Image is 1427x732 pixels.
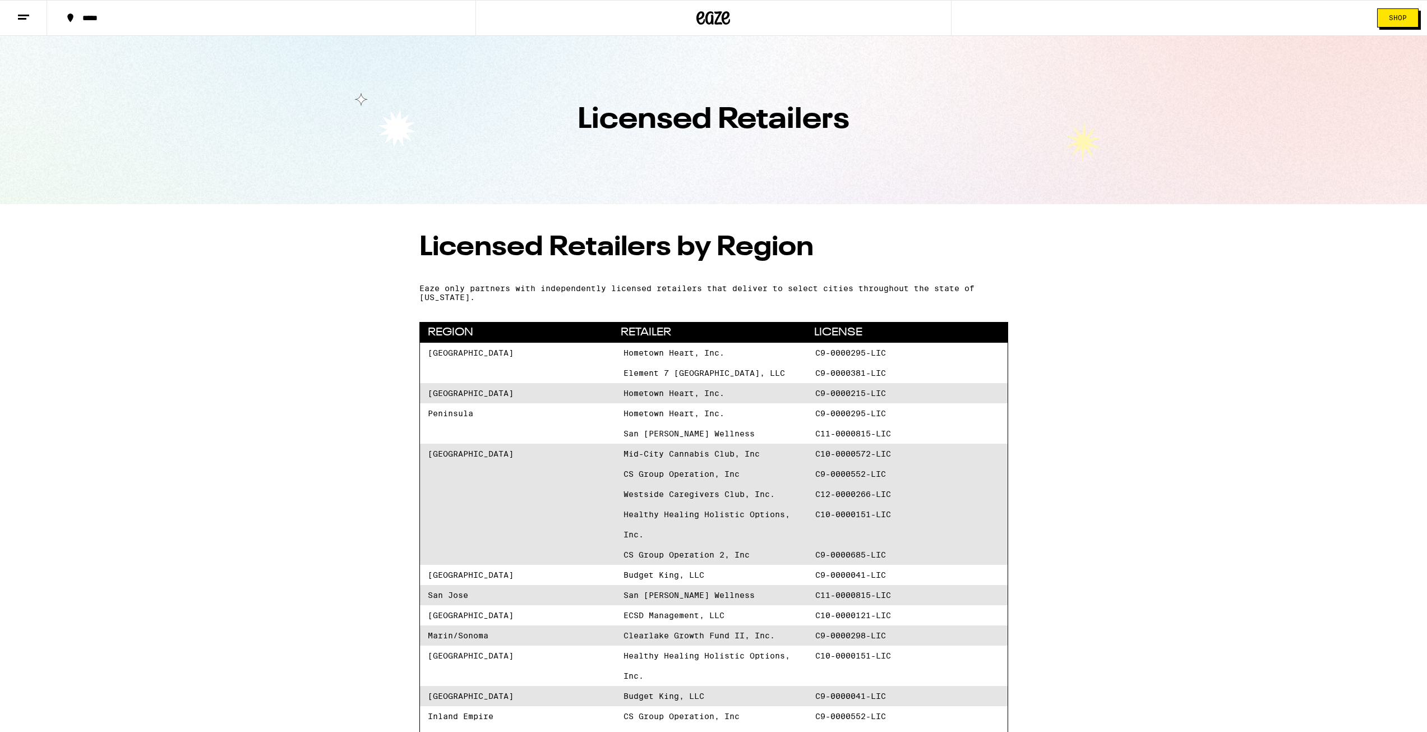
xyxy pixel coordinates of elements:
[624,585,807,605] span: San [PERSON_NAME] Wellness
[815,625,999,646] span: C9-0000298-LIC
[419,284,1008,302] p: Eaze only partners with independently licensed retailers that deliver to select cities throughout...
[428,343,616,383] div: [GEOGRAPHIC_DATA]
[624,423,807,444] span: San [PERSON_NAME] Wellness
[624,686,807,706] span: Budget King, LLC
[428,605,616,625] div: [GEOGRAPHIC_DATA]
[815,605,999,625] span: C10-0000121-LIC
[815,504,999,545] span: C10-0000151-LIC
[1389,15,1407,21] span: Shop
[815,464,999,484] span: C9-0000552-LIC
[815,403,999,423] span: C9-0000295-LIC
[1369,8,1427,27] a: Shop
[624,625,807,646] span: Clearlake Growth Fund II, Inc.
[624,706,807,726] span: CS Group Operation, Inc
[815,706,999,726] span: C9-0000552-LIC
[428,585,616,605] div: San Jose
[624,646,807,686] span: Healthy Healing Holistic Options, Inc.
[624,363,807,383] span: Element 7 [GEOGRAPHIC_DATA], LLC
[624,343,807,363] span: Hometown Heart, Inc.
[1377,8,1419,27] button: Shop
[814,323,1000,343] span: License
[621,323,806,343] span: Retailer
[815,686,999,706] span: C9-0000041-LIC
[815,545,999,565] span: C9-0000685-LIC
[624,403,807,423] span: Hometown Heart, Inc.
[624,383,807,403] span: Hometown Heart, Inc.
[624,605,807,625] span: ECSD Management, LLC
[624,444,807,464] span: Mid-City Cannabis Club, Inc
[624,545,807,565] span: CS Group Operation 2, Inc
[428,383,616,403] div: [GEOGRAPHIC_DATA]
[428,625,616,646] div: Marin/Sonoma
[428,323,613,343] span: Region
[815,343,999,363] span: C9-0000295-LIC
[428,646,616,686] div: [GEOGRAPHIC_DATA]
[815,444,999,464] span: C10-0000572-LIC
[815,484,999,504] span: C12-0000266-LIC
[815,565,999,585] span: C9-0000041-LIC
[815,646,999,686] span: C10-0000151-LIC
[428,565,616,585] div: [GEOGRAPHIC_DATA]
[815,363,999,383] span: C9-0000381-LIC
[815,383,999,403] span: C9-0000215-LIC
[428,444,616,565] div: [GEOGRAPHIC_DATA]
[310,105,1117,135] h1: Licensed Retailers
[624,464,807,484] span: CS Group Operation, Inc
[428,686,616,706] div: [GEOGRAPHIC_DATA]
[624,504,807,545] span: Healthy Healing Holistic Options, Inc.
[428,403,616,444] div: Peninsula
[624,565,807,585] span: Budget King, LLC
[624,484,807,504] span: Westside Caregivers Club, Inc.
[815,423,999,444] span: C11-0000815-LIC
[419,234,1008,261] h2: Licensed Retailers by Region
[815,585,999,605] span: C11-0000815-LIC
